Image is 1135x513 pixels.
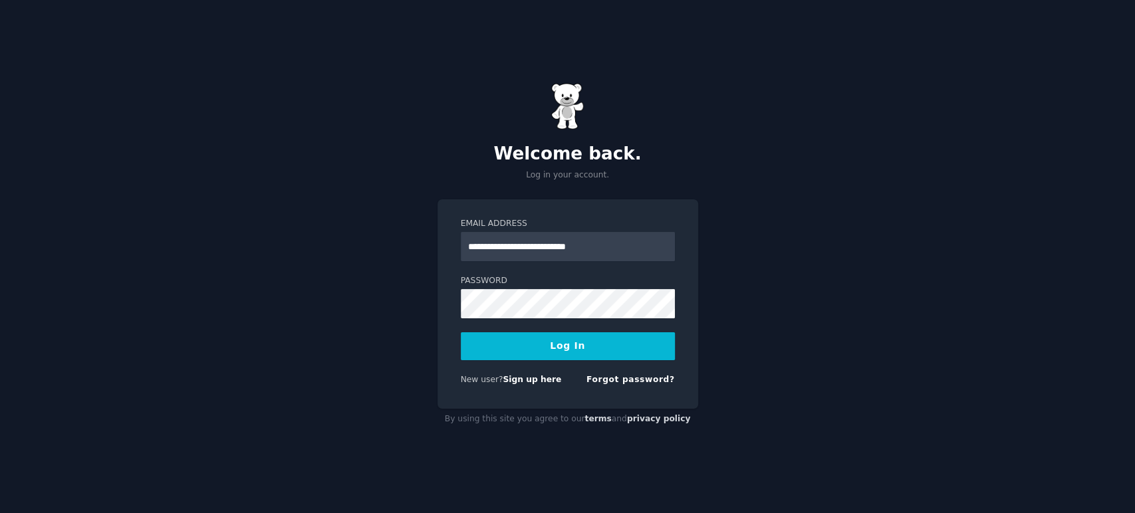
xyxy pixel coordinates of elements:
a: privacy policy [627,414,691,423]
label: Email Address [461,218,675,230]
a: Forgot password? [586,375,675,384]
label: Password [461,275,675,287]
a: terms [584,414,611,423]
h2: Welcome back. [438,144,698,165]
button: Log In [461,332,675,360]
div: By using this site you agree to our and [438,409,698,430]
p: Log in your account. [438,169,698,181]
img: Gummy Bear [551,83,584,130]
a: Sign up here [503,375,561,384]
span: New user? [461,375,503,384]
